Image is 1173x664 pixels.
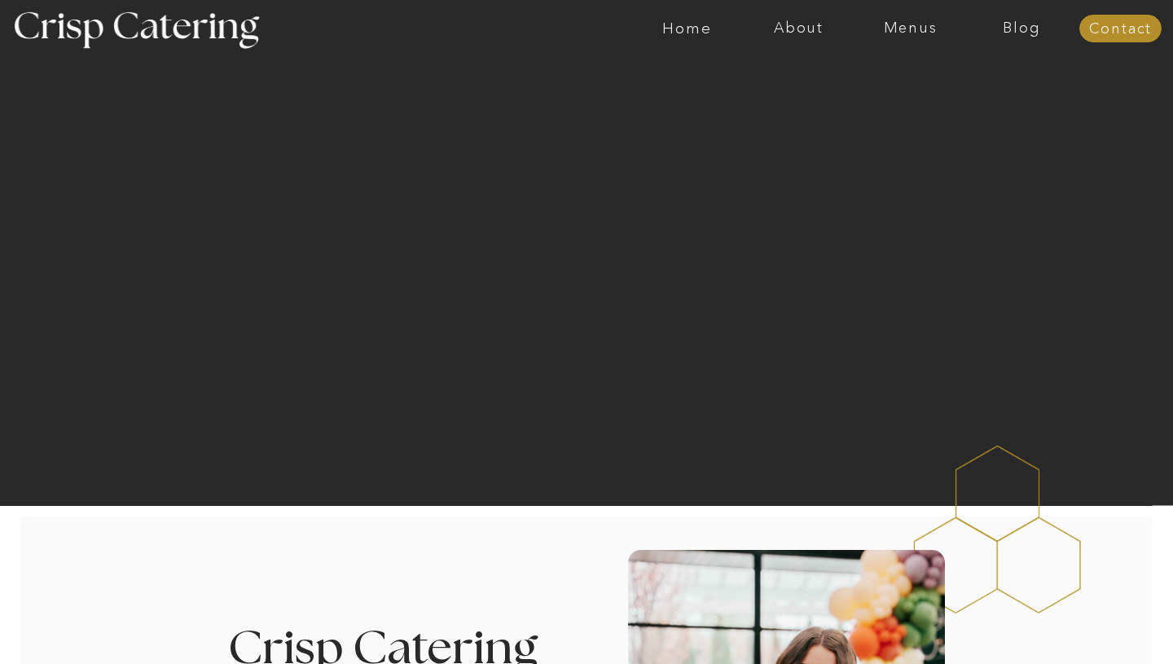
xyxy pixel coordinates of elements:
[966,20,1078,37] a: Blog
[854,20,966,37] a: Menus
[1079,21,1162,37] a: Contact
[743,20,854,37] a: About
[631,20,743,37] a: Home
[1010,583,1173,664] iframe: podium webchat widget bubble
